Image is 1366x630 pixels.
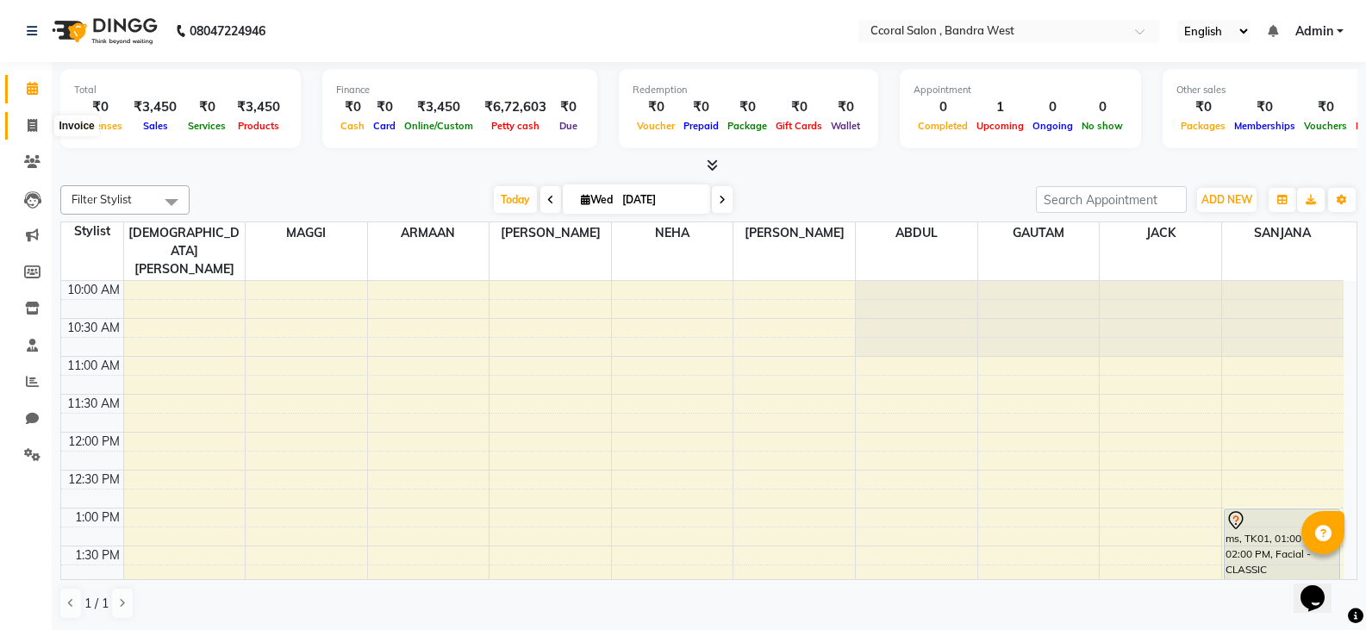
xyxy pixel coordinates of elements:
span: MAGGI [246,222,367,244]
div: ₹0 [553,97,583,117]
b: 08047224946 [190,7,265,55]
div: ₹0 [723,97,771,117]
div: ₹0 [826,97,864,117]
span: GAUTAM [978,222,1100,244]
div: 1:30 PM [72,546,123,565]
div: Invoice [54,115,98,136]
span: Services [184,120,230,132]
span: Gift Cards [771,120,826,132]
span: Cash [336,120,369,132]
iframe: chat widget [1294,561,1349,613]
span: Sales [139,120,172,132]
div: 10:30 AM [64,319,123,337]
div: ₹0 [74,97,127,117]
span: [DEMOGRAPHIC_DATA][PERSON_NAME] [124,222,246,280]
span: [PERSON_NAME] [490,222,611,244]
span: Prepaid [679,120,723,132]
div: 11:30 AM [64,395,123,413]
span: Due [555,120,582,132]
div: ₹0 [1300,97,1351,117]
div: Appointment [914,83,1127,97]
div: 10:00 AM [64,281,123,299]
div: ₹0 [1230,97,1300,117]
span: Completed [914,120,972,132]
span: Package [723,120,771,132]
span: Wallet [826,120,864,132]
img: logo [44,7,162,55]
div: 0 [914,97,972,117]
span: Products [234,120,284,132]
div: ₹0 [771,97,826,117]
span: Online/Custom [400,120,477,132]
div: 12:00 PM [65,433,123,451]
span: Memberships [1230,120,1300,132]
span: 1 / 1 [84,595,109,613]
span: Filter Stylist [72,192,132,206]
span: Admin [1295,22,1333,41]
div: ₹3,450 [400,97,477,117]
div: 1 [972,97,1028,117]
span: Voucher [633,120,679,132]
div: ms, TK01, 01:00 PM-02:00 PM, Facial - CLASSIC [1225,509,1340,583]
span: Wed [577,193,617,206]
span: Upcoming [972,120,1028,132]
div: ₹0 [369,97,400,117]
div: Finance [336,83,583,97]
span: Card [369,120,400,132]
span: ARMAAN [368,222,490,244]
span: Ongoing [1028,120,1077,132]
div: 0 [1028,97,1077,117]
span: Packages [1176,120,1230,132]
span: NEHA [612,222,733,244]
div: Stylist [61,222,123,240]
div: 11:00 AM [64,357,123,375]
div: ₹0 [633,97,679,117]
span: Today [494,186,537,213]
div: ₹0 [184,97,230,117]
button: ADD NEW [1197,188,1257,212]
input: 2025-09-03 [617,187,703,213]
div: 1:00 PM [72,508,123,527]
span: No show [1077,120,1127,132]
div: 0 [1077,97,1127,117]
span: JACK [1100,222,1221,244]
div: ₹6,72,603 [477,97,553,117]
div: ₹0 [336,97,369,117]
span: ADD NEW [1201,193,1252,206]
span: ABDUL [856,222,977,244]
div: ₹0 [679,97,723,117]
span: Vouchers [1300,120,1351,132]
div: ₹3,450 [230,97,287,117]
span: SANJANA [1222,222,1344,244]
div: ₹3,450 [127,97,184,117]
input: Search Appointment [1036,186,1187,213]
div: Total [74,83,287,97]
div: 12:30 PM [65,471,123,489]
span: Petty cash [487,120,544,132]
div: ₹0 [1176,97,1230,117]
span: [PERSON_NAME] [733,222,855,244]
div: Redemption [633,83,864,97]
